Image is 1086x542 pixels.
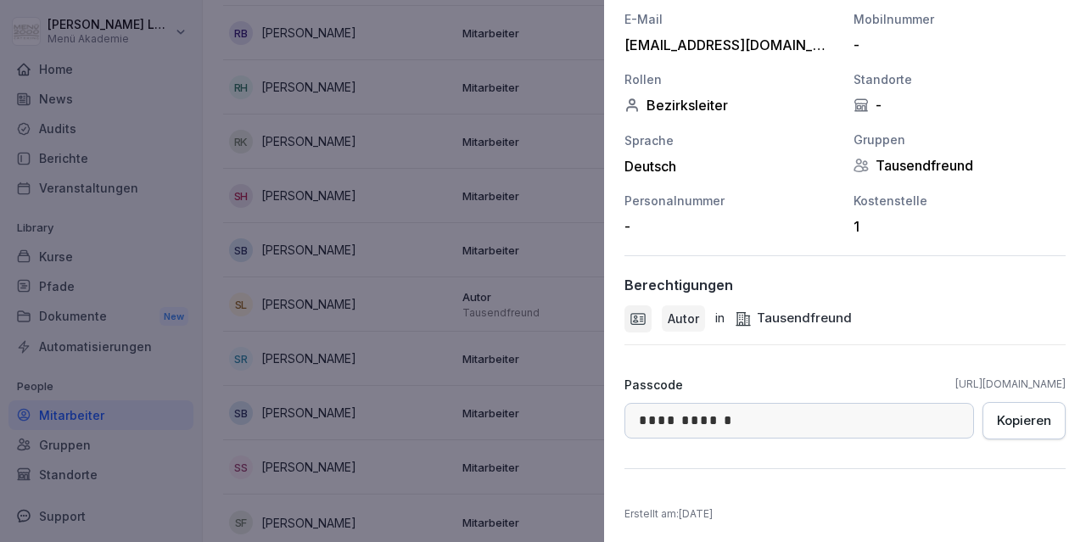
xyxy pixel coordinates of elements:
div: Tausendfreund [735,309,852,328]
div: Deutsch [624,158,837,175]
div: E-Mail [624,10,837,28]
div: - [854,97,1066,114]
div: Kostenstelle [854,192,1066,210]
div: Mobilnummer [854,10,1066,28]
div: [EMAIL_ADDRESS][DOMAIN_NAME] [624,36,828,53]
p: Passcode [624,376,683,394]
p: Autor [668,310,699,327]
a: [URL][DOMAIN_NAME] [955,377,1066,392]
div: Kopieren [997,411,1051,430]
button: Kopieren [982,402,1066,439]
div: - [624,218,828,235]
p: Berechtigungen [624,277,733,293]
div: Rollen [624,70,837,88]
div: Gruppen [854,131,1066,148]
div: 1 [854,218,1057,235]
div: Sprache [624,131,837,149]
div: - [854,36,1057,53]
p: Erstellt am : [DATE] [624,506,1066,522]
div: Personalnummer [624,192,837,210]
div: Standorte [854,70,1066,88]
p: in [715,309,725,328]
div: Tausendfreund [854,157,1066,174]
div: Bezirksleiter [624,97,837,114]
